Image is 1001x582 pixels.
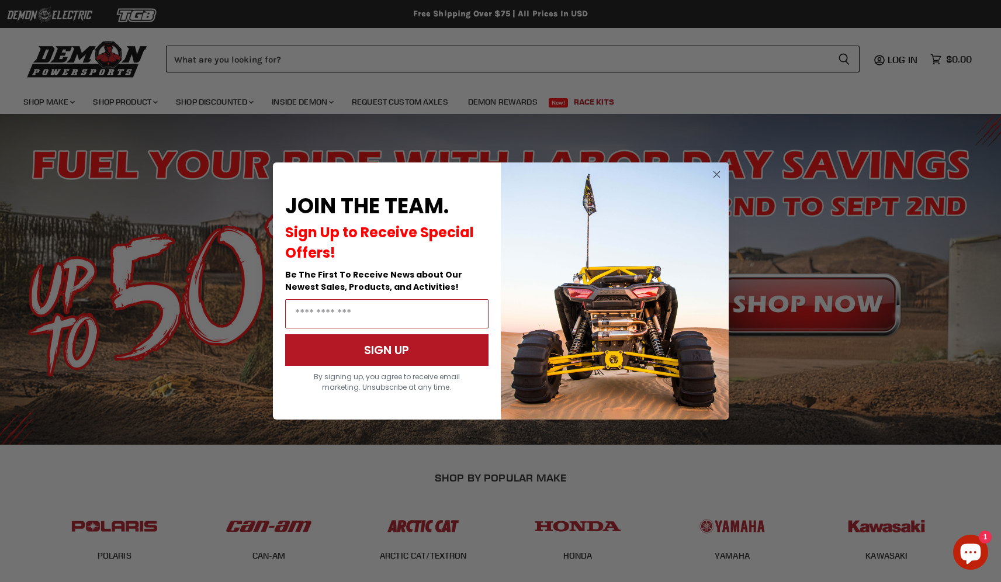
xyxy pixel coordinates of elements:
button: SIGN UP [285,334,489,366]
span: JOIN THE TEAM. [285,191,449,221]
span: Sign Up to Receive Special Offers! [285,223,474,262]
button: Close dialog [709,167,724,182]
img: a9095488-b6e7-41ba-879d-588abfab540b.jpeg [501,162,729,420]
span: By signing up, you agree to receive email marketing. Unsubscribe at any time. [314,372,460,392]
input: Email Address [285,299,489,328]
inbox-online-store-chat: Shopify online store chat [950,535,992,573]
span: Be The First To Receive News about Our Newest Sales, Products, and Activities! [285,269,462,293]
